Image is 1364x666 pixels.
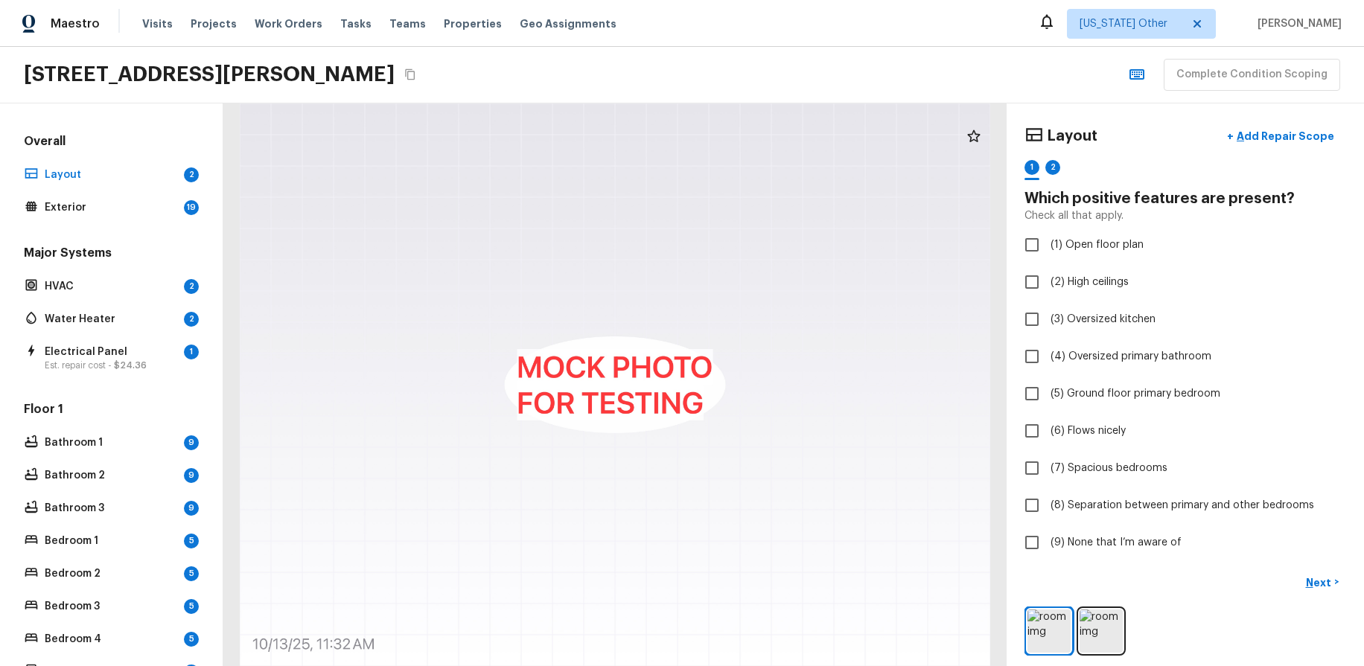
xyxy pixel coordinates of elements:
div: 5 [184,632,199,647]
h5: Major Systems [21,245,202,264]
img: room img [1027,609,1071,653]
span: (4) Oversized primary bathroom [1051,349,1211,364]
span: (7) Spacious bedrooms [1051,461,1167,476]
div: 9 [184,501,199,516]
p: Bathroom 1 [45,435,178,450]
div: 9 [184,435,199,450]
p: Water Heater [45,312,178,327]
span: Geo Assignments [520,16,616,31]
p: Est. repair cost - [45,359,178,371]
span: Work Orders [255,16,322,31]
div: 2 [184,312,199,327]
div: 2 [184,279,199,294]
span: Properties [444,16,502,31]
p: Bedroom 4 [45,632,178,647]
div: 19 [184,200,199,215]
span: (6) Flows nicely [1051,423,1126,438]
span: Tasks [340,19,372,29]
p: Bedroom 1 [45,534,178,548]
p: Exterior [45,200,178,215]
p: Bathroom 3 [45,501,178,516]
p: Layout [45,167,178,182]
p: Bathroom 2 [45,468,178,483]
p: Bedroom 3 [45,599,178,614]
div: 1 [184,345,199,359]
span: Teams [389,16,426,31]
span: Projects [191,16,237,31]
div: 5 [184,599,199,614]
span: $24.36 [114,361,147,370]
p: HVAC [45,279,178,294]
div: 5 [184,534,199,548]
h4: Layout [1047,127,1097,146]
img: room img [1080,609,1123,653]
span: (8) Separation between primary and other bedrooms [1051,498,1314,513]
p: Next [1306,575,1334,590]
h5: Overall [21,133,202,153]
span: [US_STATE] Other [1080,16,1182,31]
div: 1 [1024,160,1039,175]
div: 2 [1045,160,1060,175]
span: [PERSON_NAME] [1252,16,1342,31]
span: Visits [142,16,173,31]
span: (1) Open floor plan [1051,237,1144,252]
h2: [STREET_ADDRESS][PERSON_NAME] [24,61,395,88]
p: Bedroom 2 [45,566,178,581]
span: (3) Oversized kitchen [1051,312,1156,327]
p: Electrical Panel [45,345,178,359]
h4: Which positive features are present? [1024,189,1346,208]
div: 5 [184,566,199,581]
span: Maestro [51,16,100,31]
span: (9) None that I’m aware of [1051,535,1182,550]
button: Copy Address [401,65,420,84]
button: +Add Repair Scope [1215,121,1346,152]
div: 2 [184,167,199,182]
h5: Floor 1 [21,401,202,420]
button: Next> [1298,570,1346,595]
span: (5) Ground floor primary bedroom [1051,386,1220,401]
span: (2) High ceilings [1051,275,1129,289]
div: 9 [184,468,199,483]
p: Check all that apply. [1024,208,1124,223]
p: Add Repair Scope [1234,129,1334,144]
